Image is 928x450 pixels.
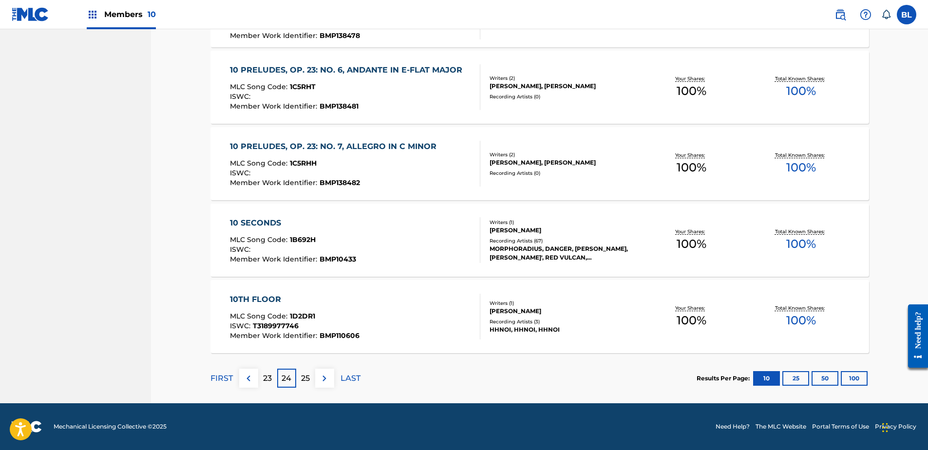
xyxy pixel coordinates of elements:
[677,235,706,253] span: 100 %
[210,51,869,124] a: 10 PRELUDES, OP. 23: NO. 6, ANDANTE IN E-FLAT MAJORMLC Song Code:1C5RHTISWC:Member Work Identifie...
[901,297,928,375] iframe: Resource Center
[290,312,315,320] span: 1D2DR1
[230,217,356,229] div: 10 SECONDS
[12,7,49,21] img: MLC Logo
[490,219,637,226] div: Writers ( 1 )
[230,92,253,101] span: ISWC :
[319,373,330,384] img: right
[230,245,253,254] span: ISWC :
[753,371,780,386] button: 10
[230,82,290,91] span: MLC Song Code :
[230,141,441,152] div: 10 PRELUDES, OP. 23: NO. 7, ALLEGRO IN C MINOR
[230,331,320,340] span: Member Work Identifier :
[263,373,272,384] p: 23
[677,159,706,176] span: 100 %
[12,421,42,432] img: logo
[230,102,320,111] span: Member Work Identifier :
[677,82,706,100] span: 100 %
[230,31,320,40] span: Member Work Identifier :
[856,5,875,24] div: Help
[490,151,637,158] div: Writers ( 2 )
[320,31,360,40] span: BMP138478
[87,9,98,20] img: Top Rightsholders
[210,127,869,200] a: 10 PRELUDES, OP. 23: NO. 7, ALLEGRO IN C MINORMLC Song Code:1C5RHHISWC:Member Work Identifier:BMP...
[210,204,869,277] a: 10 SECONDSMLC Song Code:1B692HISWC:Member Work Identifier:BMP10433Writers (1)[PERSON_NAME]Recordi...
[210,280,869,353] a: 10TH FLOORMLC Song Code:1D2DR1ISWC:T3189977746Member Work Identifier:BMP110606Writers (1)[PERSON_...
[253,321,299,330] span: T3189977746
[230,321,253,330] span: ISWC :
[786,312,816,329] span: 100 %
[834,9,846,20] img: search
[875,422,916,431] a: Privacy Policy
[786,235,816,253] span: 100 %
[490,237,637,244] div: Recording Artists ( 67 )
[675,151,707,159] p: Your Shares:
[230,294,360,305] div: 10TH FLOOR
[320,255,356,263] span: BMP10433
[230,178,320,187] span: Member Work Identifier :
[243,373,254,384] img: left
[490,300,637,307] div: Writers ( 1 )
[230,64,467,76] div: 10 PRELUDES, OP. 23: NO. 6, ANDANTE IN E-FLAT MAJOR
[320,331,360,340] span: BMP110606
[490,318,637,325] div: Recording Artists ( 3 )
[490,82,637,91] div: [PERSON_NAME], [PERSON_NAME]
[490,325,637,334] div: HHNOI, HHNOI, HHNOI
[282,373,291,384] p: 24
[230,169,253,177] span: ISWC :
[490,75,637,82] div: Writers ( 2 )
[230,159,290,168] span: MLC Song Code :
[490,93,637,100] div: Recording Artists ( 0 )
[490,307,637,316] div: [PERSON_NAME]
[881,10,891,19] div: Notifications
[775,228,827,235] p: Total Known Shares:
[897,5,916,24] div: User Menu
[104,9,156,20] span: Members
[786,82,816,100] span: 100 %
[879,403,928,450] iframe: Chat Widget
[290,159,317,168] span: 1C5RHH
[341,373,360,384] p: LAST
[716,422,750,431] a: Need Help?
[54,422,167,431] span: Mechanical Licensing Collective © 2025
[230,255,320,263] span: Member Work Identifier :
[756,422,806,431] a: The MLC Website
[775,75,827,82] p: Total Known Shares:
[882,413,888,442] div: Drag
[775,304,827,312] p: Total Known Shares:
[782,371,809,386] button: 25
[210,373,233,384] p: FIRST
[230,312,290,320] span: MLC Song Code :
[290,235,316,244] span: 1B692H
[675,228,707,235] p: Your Shares:
[490,226,637,235] div: [PERSON_NAME]
[775,151,827,159] p: Total Known Shares:
[675,304,707,312] p: Your Shares:
[320,178,360,187] span: BMP138482
[230,235,290,244] span: MLC Song Code :
[841,371,868,386] button: 100
[320,102,359,111] span: BMP138481
[786,159,816,176] span: 100 %
[812,371,838,386] button: 50
[301,373,310,384] p: 25
[490,158,637,167] div: [PERSON_NAME], [PERSON_NAME]
[490,244,637,262] div: MORPHORADIUS, DANGER, [PERSON_NAME], [PERSON_NAME]', RED VULCAN, MORPHORADIUS
[490,169,637,177] div: Recording Artists ( 0 )
[831,5,850,24] a: Public Search
[860,9,871,20] img: help
[812,422,869,431] a: Portal Terms of Use
[677,312,706,329] span: 100 %
[697,374,752,383] p: Results Per Page:
[148,10,156,19] span: 10
[290,82,316,91] span: 1C5RHT
[675,75,707,82] p: Your Shares:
